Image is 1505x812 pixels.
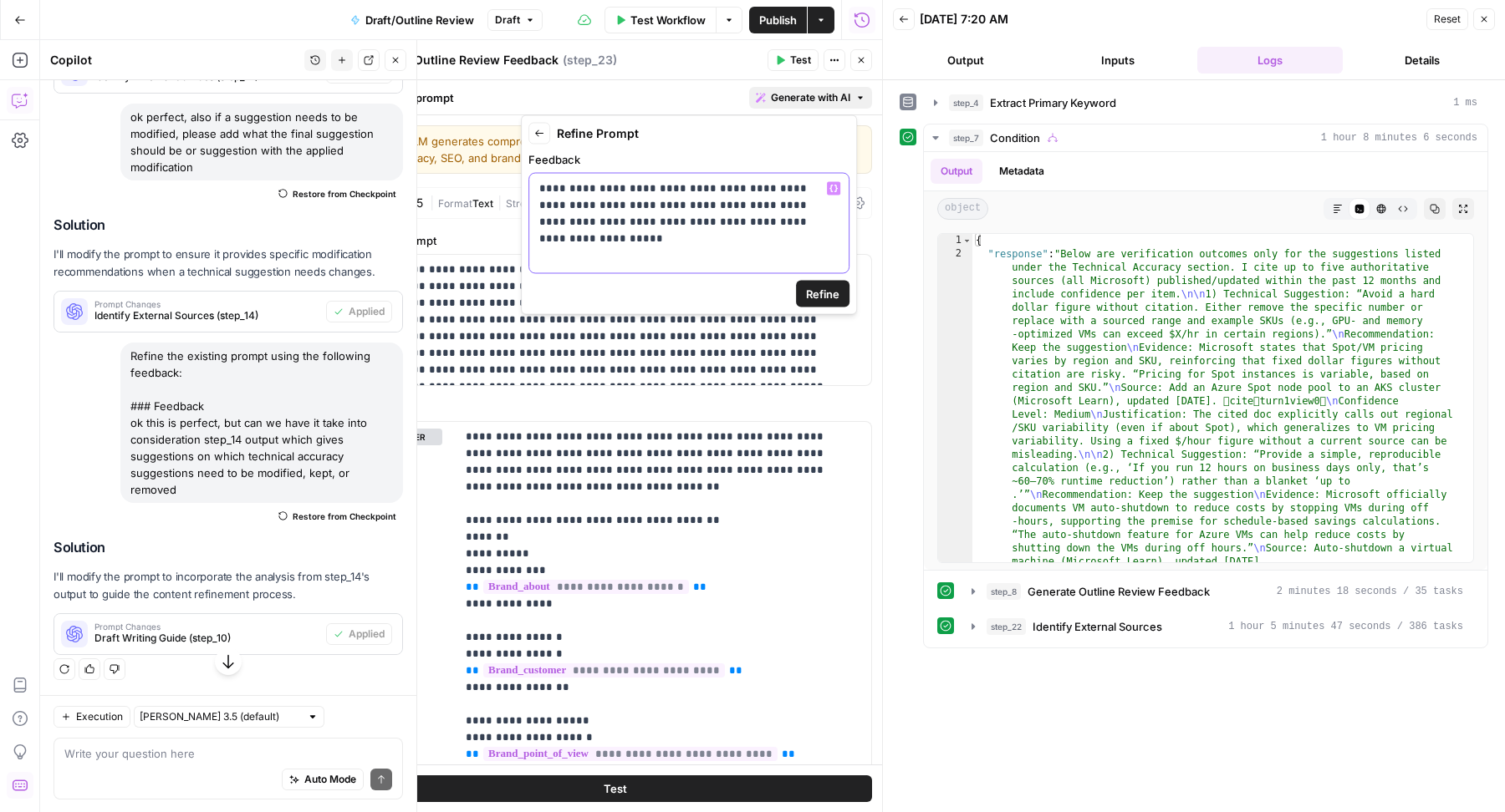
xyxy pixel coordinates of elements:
[605,7,716,33] button: Test Workflow
[990,129,1040,146] span: Condition
[365,12,474,28] span: Draft/Outline Review
[949,94,983,111] span: step_4
[1434,12,1461,27] span: Reset
[768,49,819,71] button: Test
[521,115,857,315] div: Generate with AI
[987,618,1026,635] span: step_22
[790,53,811,68] span: Test
[749,7,807,33] button: Publish
[430,194,438,211] span: |
[759,12,797,28] span: Publish
[1349,47,1495,74] button: Details
[272,506,403,526] button: Restore from Checkpoint
[50,52,299,69] div: Copilot
[563,52,617,69] span: ( step_23 )
[472,197,493,210] span: Text
[54,540,403,556] h2: Solution
[806,286,839,302] span: Refine
[94,622,319,631] span: Prompt Changes
[962,613,1473,640] button: 1 hour 5 minutes 47 seconds / 386 tasks
[304,772,356,787] span: Auto Mode
[990,94,1116,111] span: Extract Primary Keyword
[120,104,403,180] div: ok perfect, also if a suggestion needs to be modified, please add what the final suggestion shoul...
[1197,47,1343,74] button: Logs
[528,151,849,168] label: Feedback
[604,781,627,798] span: Test
[495,13,520,28] span: Draft
[924,152,1487,647] div: 1 hour 8 minutes 6 seconds
[749,87,872,109] button: Generate with AI
[989,159,1054,184] button: Metadata
[487,9,543,31] button: Draft
[937,198,988,220] span: object
[282,769,364,790] button: Auto Mode
[924,89,1487,116] button: 1 ms
[438,197,472,210] span: Format
[120,343,403,503] div: Refine the existing prompt using the following feedback: ### Feedback ok this is perfect, but can...
[493,194,506,211] span: |
[293,187,396,200] span: Restore from Checkpoint
[54,246,403,281] p: I'll modify the prompt to ensure it provides specific modification recommendations when a technic...
[1033,618,1162,635] span: Identify External Sources
[630,12,706,28] span: Test Workflow
[924,124,1487,151] button: 1 hour 8 minutes 6 seconds
[987,583,1021,600] span: step_8
[358,776,872,803] button: Test
[938,234,972,247] div: 1
[1453,95,1477,110] span: 1 ms
[1028,583,1210,600] span: Generate Outline Review Feedback
[506,197,555,210] span: Streaming
[1321,130,1477,145] span: 1 hour 8 minutes 6 seconds
[893,47,1038,74] button: Output
[272,184,403,204] button: Restore from Checkpoint
[771,90,850,105] span: Generate with AI
[949,129,983,146] span: step_7
[54,706,130,728] button: Execution
[931,159,982,184] button: Output
[54,217,403,233] h2: Solution
[349,627,385,642] span: Applied
[326,301,392,322] button: Applied
[962,234,972,247] span: Toggle code folding, rows 1 through 3
[796,281,849,307] button: Refine
[76,709,123,724] span: Execution
[326,623,392,645] button: Applied
[1045,47,1191,74] button: Inputs
[528,123,849,145] div: Refine Prompt
[1228,619,1463,634] span: 1 hour 5 minutes 47 seconds / 386 tasks
[54,568,403,603] p: I'll modify the prompt to incorporate the analysis from step_14's output to guide the content ref...
[1426,8,1468,30] button: Reset
[293,510,396,523] span: Restore from Checkpoint
[1277,584,1463,599] span: 2 minutes 18 seconds / 35 tasks
[94,308,319,323] span: Identify External Sources (step_14)
[94,631,319,646] span: Draft Writing Guide (step_10)
[140,708,300,725] input: Claude Sonnet 3.5 (default)
[348,80,882,114] div: Write your prompt
[349,304,385,319] span: Applied
[94,300,319,308] span: Prompt Changes
[340,7,484,33] button: Draft/Outline Review
[962,578,1473,605] button: 2 minutes 18 seconds / 35 tasks
[359,52,559,69] textarea: Generate Outline Review Feedback
[358,399,872,416] label: Chat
